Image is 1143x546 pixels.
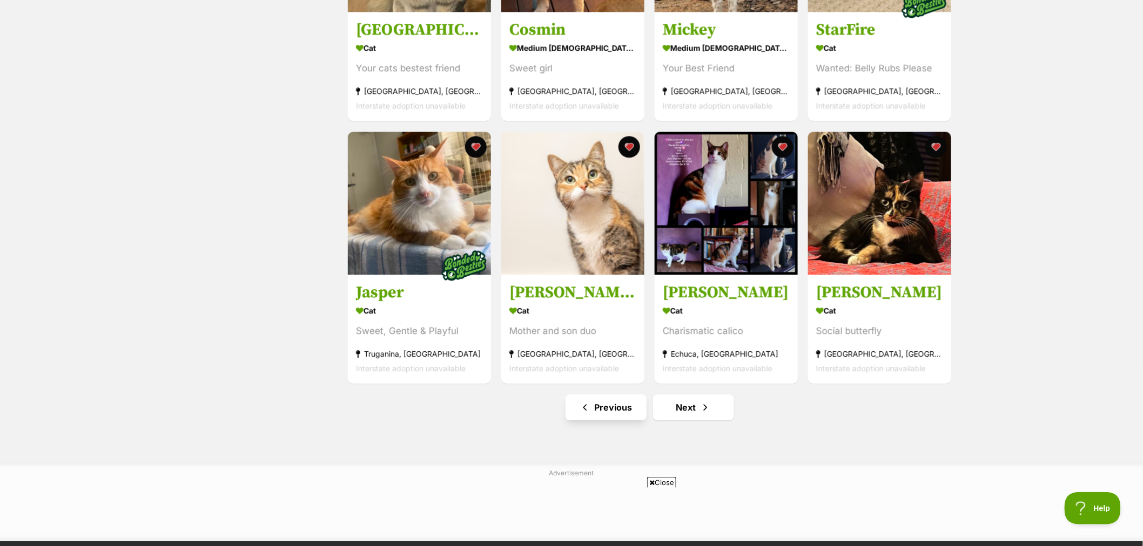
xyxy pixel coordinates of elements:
[509,40,636,56] div: medium [DEMOGRAPHIC_DATA] Dog
[509,20,636,40] h3: Cosmin
[655,132,798,275] img: Shelly
[501,12,644,121] a: Cosmin medium [DEMOGRAPHIC_DATA] Dog Sweet girl [GEOGRAPHIC_DATA], [GEOGRAPHIC_DATA] Interstate a...
[566,394,647,420] a: Previous page
[925,136,947,158] button: favourite
[663,20,790,40] h3: Mickey
[509,346,636,361] div: [GEOGRAPHIC_DATA], [GEOGRAPHIC_DATA]
[816,364,926,373] span: Interstate adoption unavailable
[465,136,487,158] button: favourite
[663,62,790,76] div: Your Best Friend
[501,274,644,384] a: [PERSON_NAME] & [PERSON_NAME] - In [PERSON_NAME] care in [GEOGRAPHIC_DATA] Cat Mother and son duo...
[816,303,943,318] div: Cat
[509,364,619,373] span: Interstate adoption unavailable
[356,20,483,40] h3: [GEOGRAPHIC_DATA]
[816,282,943,303] h3: [PERSON_NAME]
[772,136,794,158] button: favourite
[356,62,483,76] div: Your cats bestest friend
[1065,492,1121,524] iframe: Help Scout Beacon - Open
[501,132,644,275] img: Esther & Everett - In foster care in Flemington
[356,364,466,373] span: Interstate adoption unavailable
[509,303,636,318] div: Cat
[348,274,491,384] a: Jasper Cat Sweet, Gentle & Playful Truganina, [GEOGRAPHIC_DATA] Interstate adoption unavailable f...
[816,20,943,40] h3: StarFire
[356,101,466,111] span: Interstate adoption unavailable
[509,84,636,99] div: [GEOGRAPHIC_DATA], [GEOGRAPHIC_DATA]
[647,477,676,488] span: Close
[509,282,636,303] h3: [PERSON_NAME] & [PERSON_NAME] - In [PERSON_NAME] care in [GEOGRAPHIC_DATA]
[663,282,790,303] h3: [PERSON_NAME]
[348,12,491,121] a: [GEOGRAPHIC_DATA] Cat Your cats bestest friend [GEOGRAPHIC_DATA], [GEOGRAPHIC_DATA] Interstate ad...
[356,346,483,361] div: Truganina, [GEOGRAPHIC_DATA]
[663,303,790,318] div: Cat
[808,132,951,275] img: Gemima Illingworth
[663,324,790,338] div: Charismatic calico
[356,84,483,99] div: [GEOGRAPHIC_DATA], [GEOGRAPHIC_DATA]
[655,274,798,384] a: [PERSON_NAME] Cat Charismatic calico Echuca, [GEOGRAPHIC_DATA] Interstate adoption unavailable fa...
[356,282,483,303] h3: Jasper
[356,303,483,318] div: Cat
[310,492,833,541] iframe: Advertisement
[816,324,943,338] div: Social butterfly
[816,346,943,361] div: [GEOGRAPHIC_DATA], [GEOGRAPHIC_DATA]
[509,62,636,76] div: Sweet girl
[509,101,619,111] span: Interstate adoption unavailable
[663,101,772,111] span: Interstate adoption unavailable
[348,132,491,275] img: Jasper
[663,346,790,361] div: Echuca, [GEOGRAPHIC_DATA]
[808,12,951,121] a: StarFire Cat Wanted: Belly Rubs Please [GEOGRAPHIC_DATA], [GEOGRAPHIC_DATA] Interstate adoption u...
[663,40,790,56] div: medium [DEMOGRAPHIC_DATA] Dog
[808,274,951,384] a: [PERSON_NAME] Cat Social butterfly [GEOGRAPHIC_DATA], [GEOGRAPHIC_DATA] Interstate adoption unava...
[618,136,640,158] button: favourite
[663,364,772,373] span: Interstate adoption unavailable
[356,40,483,56] div: Cat
[655,12,798,121] a: Mickey medium [DEMOGRAPHIC_DATA] Dog Your Best Friend [GEOGRAPHIC_DATA], [GEOGRAPHIC_DATA] Inters...
[356,324,483,338] div: Sweet, Gentle & Playful
[653,394,734,420] a: Next page
[663,84,790,99] div: [GEOGRAPHIC_DATA], [GEOGRAPHIC_DATA]
[509,324,636,338] div: Mother and son duo
[347,394,952,420] nav: Pagination
[437,238,491,292] img: bonded besties
[816,101,926,111] span: Interstate adoption unavailable
[816,40,943,56] div: Cat
[816,62,943,76] div: Wanted: Belly Rubs Please
[816,84,943,99] div: [GEOGRAPHIC_DATA], [GEOGRAPHIC_DATA]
